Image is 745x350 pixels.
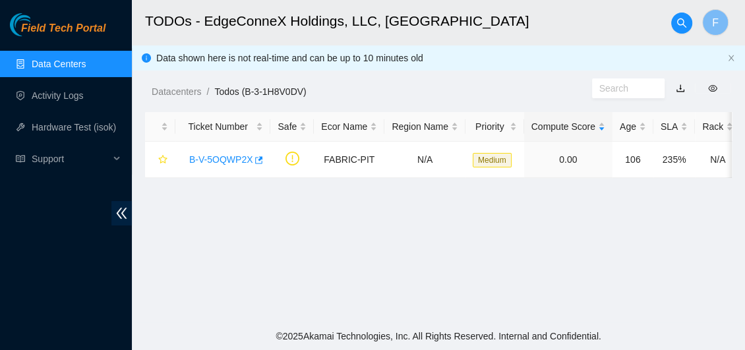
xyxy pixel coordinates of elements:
td: FABRIC-PIT [314,142,384,178]
span: / [206,86,209,97]
button: star [152,149,168,170]
a: B-V-5OQWP2X [189,154,253,165]
td: 106 [612,142,653,178]
td: 235% [653,142,695,178]
footer: © 2025 Akamai Technologies, Inc. All Rights Reserved. Internal and Confidential. [132,322,745,350]
td: N/A [695,142,740,178]
a: Datacenters [152,86,201,97]
a: Data Centers [32,59,86,69]
span: Medium [473,153,512,167]
button: download [666,78,695,99]
span: Field Tech Portal [21,22,105,35]
a: Akamai TechnologiesField Tech Portal [10,24,105,41]
a: download [676,83,685,94]
input: Search [599,81,647,96]
a: Hardware Test (isok) [32,122,116,132]
td: 0.00 [524,142,612,178]
a: Activity Logs [32,90,84,101]
span: Support [32,146,109,172]
span: close [727,54,735,62]
a: Todos (B-3-1H8V0DV) [214,86,306,97]
img: Akamai Technologies [10,13,67,36]
span: search [672,18,692,28]
span: star [158,155,167,165]
span: double-left [111,201,132,225]
span: F [712,15,719,31]
span: read [16,154,25,163]
span: eye [708,84,717,93]
button: F [702,9,729,36]
span: exclamation-circle [285,152,299,165]
button: search [671,13,692,34]
button: close [727,54,735,63]
td: N/A [384,142,465,178]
